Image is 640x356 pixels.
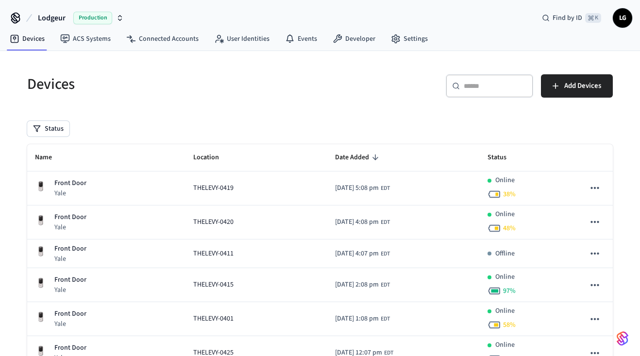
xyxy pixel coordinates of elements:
[54,188,86,198] p: Yale
[193,217,234,227] span: THELEVY-0420
[35,215,47,226] img: Yale Assure Touchscreen Wifi Smart Lock, Satin Nickel, Front
[193,150,232,165] span: Location
[503,286,516,296] span: 97 %
[54,319,86,329] p: Yale
[564,80,601,92] span: Add Devices
[54,285,86,295] p: Yale
[35,181,47,192] img: Yale Assure Touchscreen Wifi Smart Lock, Satin Nickel, Front
[495,306,515,316] p: Online
[277,30,325,48] a: Events
[541,74,613,98] button: Add Devices
[35,246,47,257] img: Yale Assure Touchscreen Wifi Smart Lock, Satin Nickel, Front
[495,175,515,186] p: Online
[193,280,234,290] span: THELEVY-0415
[35,150,65,165] span: Name
[495,249,515,259] p: Offline
[335,249,379,259] span: [DATE] 4:07 pm
[35,311,47,323] img: Yale Assure Touchscreen Wifi Smart Lock, Satin Nickel, Front
[193,183,234,193] span: THELEVY-0419
[52,30,118,48] a: ACS Systems
[488,150,519,165] span: Status
[503,189,516,199] span: 38 %
[503,320,516,330] span: 58 %
[383,30,436,48] a: Settings
[553,13,582,23] span: Find by ID
[613,8,632,28] button: LG
[381,250,390,258] span: EDT
[381,184,390,193] span: EDT
[495,272,515,282] p: Online
[335,249,390,259] div: America/New_York
[73,12,112,24] span: Production
[335,314,379,324] span: [DATE] 1:08 pm
[381,315,390,323] span: EDT
[54,212,86,222] p: Front Door
[335,280,390,290] div: America/New_York
[54,222,86,232] p: Yale
[54,309,86,319] p: Front Door
[193,249,234,259] span: THELEVY-0411
[335,217,379,227] span: [DATE] 4:08 pm
[27,74,314,94] h5: Devices
[193,314,234,324] span: THELEVY-0401
[335,150,382,165] span: Date Added
[206,30,277,48] a: User Identities
[617,331,628,346] img: SeamLogoGradient.69752ec5.svg
[54,254,86,264] p: Yale
[335,314,390,324] div: America/New_York
[27,121,69,136] button: Status
[35,277,47,289] img: Yale Assure Touchscreen Wifi Smart Lock, Satin Nickel, Front
[38,12,66,24] span: Lodgeur
[495,340,515,350] p: Online
[54,275,86,285] p: Front Door
[335,183,390,193] div: America/New_York
[381,218,390,227] span: EDT
[503,223,516,233] span: 48 %
[335,280,379,290] span: [DATE] 2:08 pm
[585,13,601,23] span: ⌘ K
[614,9,631,27] span: LG
[534,9,609,27] div: Find by ID⌘ K
[335,217,390,227] div: America/New_York
[2,30,52,48] a: Devices
[54,343,86,353] p: Front Door
[325,30,383,48] a: Developer
[335,183,379,193] span: [DATE] 5:08 pm
[495,209,515,220] p: Online
[381,281,390,289] span: EDT
[54,178,86,188] p: Front Door
[54,244,86,254] p: Front Door
[118,30,206,48] a: Connected Accounts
